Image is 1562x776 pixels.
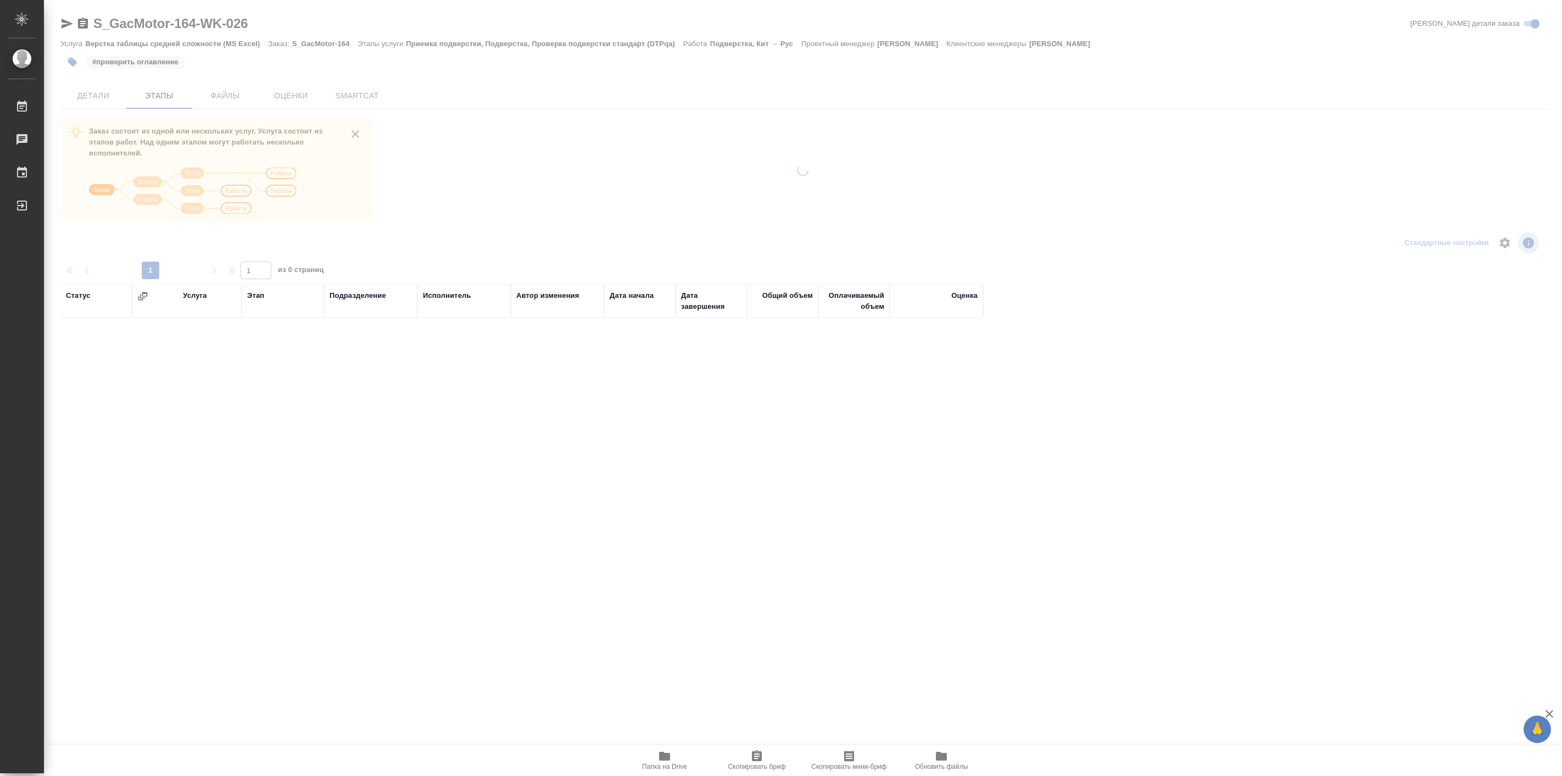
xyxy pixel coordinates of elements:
[951,290,978,301] div: Оценка
[516,290,579,301] div: Автор изменения
[423,290,471,301] div: Исполнитель
[610,290,654,301] div: Дата начала
[183,290,207,301] div: Услуга
[895,745,988,776] button: Обновить файлы
[728,763,785,771] span: Скопировать бриф
[330,290,386,301] div: Подразделение
[824,290,884,312] div: Оплачиваемый объем
[803,745,895,776] button: Скопировать мини-бриф
[681,290,741,312] div: Дата завершения
[711,745,803,776] button: Скопировать бриф
[1524,716,1551,743] button: 🙏
[762,290,813,301] div: Общий объем
[642,763,687,771] span: Папка на Drive
[137,291,148,302] button: Сгруппировать
[66,290,91,301] div: Статус
[247,290,264,301] div: Этап
[811,763,886,771] span: Скопировать мини-бриф
[915,763,968,771] span: Обновить файлы
[618,745,711,776] button: Папка на Drive
[1528,718,1547,741] span: 🙏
